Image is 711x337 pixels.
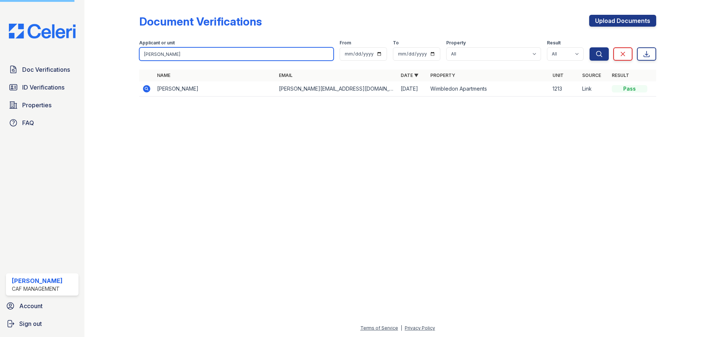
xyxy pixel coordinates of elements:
[22,83,64,92] span: ID Verifications
[6,62,79,77] a: Doc Verifications
[19,301,43,310] span: Account
[393,40,399,46] label: To
[154,81,276,97] td: [PERSON_NAME]
[430,73,455,78] a: Property
[589,15,656,27] a: Upload Documents
[6,115,79,130] a: FAQ
[401,73,418,78] a: Date ▼
[3,316,81,331] a: Sign out
[340,40,351,46] label: From
[157,73,170,78] a: Name
[6,98,79,112] a: Properties
[12,285,63,293] div: CAF Management
[547,40,561,46] label: Result
[612,85,647,92] div: Pass
[12,276,63,285] div: [PERSON_NAME]
[3,24,81,38] img: CE_Logo_Blue-a8612792a0a2168367f1c8372b55b34899dd931a85d93a1a3d3e32e68fde9ad4.png
[398,81,427,97] td: [DATE]
[22,118,34,127] span: FAQ
[139,15,262,28] div: Document Verifications
[139,47,334,61] input: Search by name, email, or unit number
[405,325,435,331] a: Privacy Policy
[553,73,564,78] a: Unit
[139,40,175,46] label: Applicant or unit
[446,40,466,46] label: Property
[276,81,398,97] td: [PERSON_NAME][EMAIL_ADDRESS][DOMAIN_NAME]
[612,73,629,78] a: Result
[360,325,398,331] a: Terms of Service
[427,81,549,97] td: Wimbledon Apartments
[279,73,293,78] a: Email
[401,325,402,331] div: |
[6,80,79,95] a: ID Verifications
[3,299,81,313] a: Account
[582,73,601,78] a: Source
[550,81,579,97] td: 1213
[22,65,70,74] span: Doc Verifications
[579,81,609,97] td: Link
[19,319,42,328] span: Sign out
[22,101,51,109] span: Properties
